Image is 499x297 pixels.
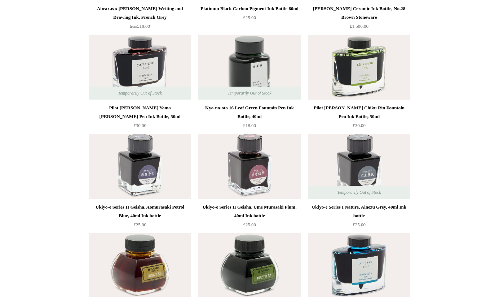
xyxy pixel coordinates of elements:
a: Ukiyo-e Series I Nature, Ainezu Grey, 40ml Ink bottle £25.00 [308,203,410,232]
img: Pilot Iro Shizuku Yama Guri Fountain Pen Ink Bottle, 50ml [89,35,191,100]
div: Ukiyo-e Series II Geisha, Aomurasaki Petrol Blue, 40ml Ink bottle [90,203,189,220]
span: Temporarily Out of Stock [220,87,278,100]
img: Ukiyo-e Series II Geisha, Ume Murasaki Plum, 40ml Ink bottle [198,134,301,199]
a: Ukiyo-e Series II Geisha, Aomurasaki Petrol Blue, 40ml Ink bottle Ukiyo-e Series II Geisha, Aomur... [89,134,191,199]
div: Platinum Black Carbon Pigment Ink Bottle 60ml [200,4,299,13]
img: Kyo-no-oto 16 Leaf Green Fountain Pen Ink Bottle, 40ml [198,35,301,100]
img: Ukiyo-e Series II Geisha, Aomurasaki Petrol Blue, 40ml Ink bottle [89,134,191,199]
span: £1,500.00 [350,23,368,29]
div: [PERSON_NAME] Ceramic Ink Bottle, No.28 Brown Stoneware [310,4,409,22]
a: Ukiyo-e Series II Geisha, Ume Murasaki Plum, 40ml Ink bottle £25.00 [198,203,301,232]
span: from [130,25,137,29]
div: Ukiyo-e Series II Geisha, Ume Murasaki Plum, 40ml Ink bottle [200,203,299,220]
a: Pilot [PERSON_NAME] Yama [PERSON_NAME] Pen Ink Bottle, 50ml £30.00 [89,104,191,133]
span: £25.00 [243,222,256,227]
div: Pilot [PERSON_NAME] Chiku Rin Fountain Pen Ink Bottle, 50ml [310,104,409,121]
img: Pilot Iro Shizuku Chiku Rin Fountain Pen Ink Bottle, 50ml [308,35,410,100]
a: Kyo-no-oto 16 Leaf Green Fountain Pen Ink Bottle, 40ml £18.00 [198,104,301,133]
a: Ukiyo-e Series II Geisha, Aomurasaki Petrol Blue, 40ml Ink bottle £25.00 [89,203,191,232]
span: £18.00 [130,23,150,29]
span: £30.00 [133,123,146,128]
span: £25.00 [353,222,366,227]
a: [PERSON_NAME] Ceramic Ink Bottle, No.28 Brown Stoneware £1,500.00 [308,4,410,34]
span: Temporarily Out of Stock [111,87,169,100]
span: £25.00 [133,222,146,227]
img: Ukiyo-e Series I Nature, Ainezu Grey, 40ml Ink bottle [308,134,410,199]
a: Pilot Iro Shizuku Chiku Rin Fountain Pen Ink Bottle, 50ml Pilot Iro Shizuku Chiku Rin Fountain Pe... [308,35,410,100]
span: £30.00 [353,123,366,128]
span: Temporarily Out of Stock [330,186,388,199]
a: Pilot [PERSON_NAME] Chiku Rin Fountain Pen Ink Bottle, 50ml £30.00 [308,104,410,133]
div: Kyo-no-oto 16 Leaf Green Fountain Pen Ink Bottle, 40ml [200,104,299,121]
a: Abraxas x [PERSON_NAME] Writing and Drawing Ink, French Grey from£18.00 [89,4,191,34]
a: Ukiyo-e Series I Nature, Ainezu Grey, 40ml Ink bottle Ukiyo-e Series I Nature, Ainezu Grey, 40ml ... [308,134,410,199]
a: Kyo-no-oto 16 Leaf Green Fountain Pen Ink Bottle, 40ml Kyo-no-oto 16 Leaf Green Fountain Pen Ink ... [198,35,301,100]
a: Platinum Black Carbon Pigment Ink Bottle 60ml £25.00 [198,4,301,34]
span: £25.00 [243,15,256,20]
a: Pilot Iro Shizuku Yama Guri Fountain Pen Ink Bottle, 50ml Pilot Iro Shizuku Yama Guri Fountain Pe... [89,35,191,100]
span: £18.00 [243,123,256,128]
div: Pilot [PERSON_NAME] Yama [PERSON_NAME] Pen Ink Bottle, 50ml [90,104,189,121]
a: Ukiyo-e Series II Geisha, Ume Murasaki Plum, 40ml Ink bottle Ukiyo-e Series II Geisha, Ume Murasa... [198,134,301,199]
div: Abraxas x [PERSON_NAME] Writing and Drawing Ink, French Grey [90,4,189,22]
div: Ukiyo-e Series I Nature, Ainezu Grey, 40ml Ink bottle [310,203,409,220]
